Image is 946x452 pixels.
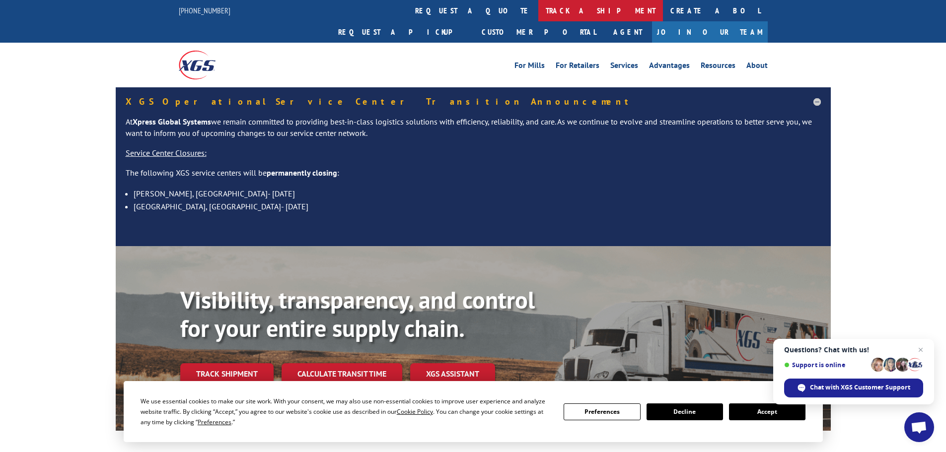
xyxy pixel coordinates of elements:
a: About [746,62,768,72]
div: We use essential cookies to make our site work. With your consent, we may also use non-essential ... [141,396,552,427]
button: Preferences [564,403,640,420]
span: Support is online [784,361,868,369]
span: Preferences [198,418,231,426]
a: Join Our Team [652,21,768,43]
p: The following XGS service centers will be : [126,167,821,187]
a: For Mills [514,62,545,72]
a: Customer Portal [474,21,603,43]
button: Decline [647,403,723,420]
a: Track shipment [180,363,274,384]
li: [GEOGRAPHIC_DATA], [GEOGRAPHIC_DATA]- [DATE] [134,200,821,213]
div: Cookie Consent Prompt [124,381,823,442]
li: [PERSON_NAME], [GEOGRAPHIC_DATA]- [DATE] [134,187,821,200]
span: Chat with XGS Customer Support [784,379,923,397]
strong: Xpress Global Systems [133,117,211,127]
a: For Retailers [556,62,599,72]
strong: permanently closing [267,168,337,178]
u: Service Center Closures: [126,148,207,158]
h5: XGS Operational Service Center Transition Announcement [126,97,821,106]
a: Calculate transit time [282,363,402,385]
a: Open chat [904,412,934,442]
span: Chat with XGS Customer Support [810,383,910,392]
button: Accept [729,403,805,420]
b: Visibility, transparency, and control for your entire supply chain. [180,284,535,344]
p: At we remain committed to providing best-in-class logistics solutions with efficiency, reliabilit... [126,116,821,148]
a: [PHONE_NUMBER] [179,5,230,15]
a: Resources [701,62,735,72]
a: Request a pickup [331,21,474,43]
a: XGS ASSISTANT [410,363,495,385]
span: Cookie Policy [397,407,433,416]
a: Agent [603,21,652,43]
a: Advantages [649,62,690,72]
a: Services [610,62,638,72]
span: Questions? Chat with us! [784,346,923,354]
